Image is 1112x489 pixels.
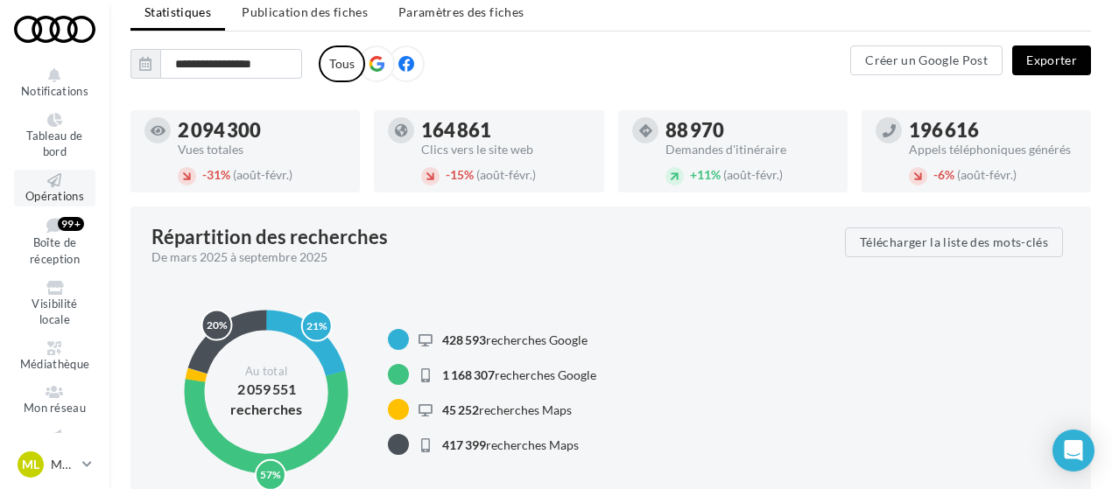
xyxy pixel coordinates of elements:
[14,338,95,375] a: Médiathèque
[25,189,84,203] span: Opérations
[442,402,479,417] span: 45 252
[476,167,536,182] span: (août-févr.)
[442,367,495,382] span: 1 168 307
[22,456,39,473] span: ML
[202,167,207,182] span: -
[14,426,95,464] a: Campagnes
[933,167,938,182] span: -
[319,45,365,82] label: Tous
[202,167,230,182] span: 31%
[20,357,90,371] span: Médiathèque
[909,121,1077,140] div: 196 616
[442,332,486,347] span: 428 593
[14,277,95,331] a: Visibilité locale
[178,121,346,140] div: 2 094 300
[233,167,292,182] span: (août-févr.)
[58,217,84,231] div: 99+
[1052,430,1094,472] div: Open Intercom Messenger
[442,367,596,382] span: recherches Google
[14,448,95,481] a: ML Marine LE BON
[242,4,368,19] span: Publication des fiches
[14,170,95,207] a: Opérations
[446,167,474,182] span: 15%
[24,401,86,415] span: Mon réseau
[909,143,1077,156] div: Appels téléphoniques générés
[1012,45,1091,75] button: Exporter
[690,167,721,182] span: 11%
[446,167,450,182] span: -
[51,456,75,473] p: Marine LE BON
[723,167,783,182] span: (août-févr.)
[26,129,82,159] span: Tableau de bord
[14,65,95,102] button: Notifications
[442,437,486,452] span: 417 399
[957,167,1017,182] span: (août-févr.)
[442,402,572,417] span: recherches Maps
[398,4,524,19] span: Paramètres des fiches
[32,297,77,327] span: Visibilité locale
[14,381,95,419] a: Mon réseau
[665,121,834,140] div: 88 970
[14,109,95,163] a: Tableau de bord
[151,227,388,247] div: Répartition des recherches
[421,143,589,156] div: Clics vers le site web
[30,236,80,267] span: Boîte de réception
[421,121,589,140] div: 164 861
[933,167,954,182] span: 6%
[665,143,834,156] div: Demandes d'itinéraire
[442,437,579,452] span: recherches Maps
[151,248,831,266] div: De mars 2025 à septembre 2025
[442,332,588,347] span: recherches Google
[178,143,346,156] div: Vues totales
[850,45,1003,75] button: Créer un Google Post
[845,227,1063,257] button: Télécharger la liste des mots-clés
[690,167,697,182] span: +
[14,213,95,269] a: Boîte de réception 99+
[21,84,88,98] span: Notifications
